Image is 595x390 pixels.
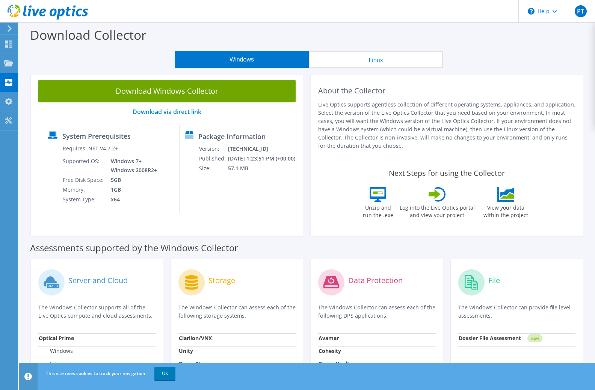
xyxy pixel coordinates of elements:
[30,26,146,43] label: Download Collector
[62,185,105,195] td: Memory:
[319,360,349,367] strong: CommVault
[63,145,118,152] label: Requires .NET V4.7.2+
[133,108,201,116] a: Download via direct link
[399,202,475,219] label: Log into the Live Optics portal and view your project
[199,163,228,173] td: Size:
[30,244,238,252] label: Assessments supported by the Windows Collector
[105,156,159,175] td: Windows 7+ Windows 2008R2+
[62,156,105,175] td: Supported OS:
[318,303,436,320] p: The Windows Collector can assess each of the following DPS applications.
[488,277,500,284] label: File
[38,303,156,320] p: The Windows Collector supports all of the Live Optics compute and cloud assessments.
[62,132,131,140] label: System Prerequisites
[178,303,296,320] p: The Windows Collector can assess each of the following storage systems.
[318,86,575,95] h2: About the Collector
[39,334,74,342] strong: Optical Prime
[479,202,533,219] label: View your data within the project
[531,336,538,340] tspan: NEW!
[198,133,266,140] label: Package Information
[389,169,505,178] label: Next Steps for using the Collector
[179,347,193,354] strong: Unity
[105,185,159,195] td: 1GB
[575,5,587,17] span: PT
[309,51,443,68] button: Linux
[62,175,105,185] td: Free Disk Space:
[458,303,576,320] p: The Windows Collector can provide file level assessments.
[208,277,235,284] label: Storage
[39,360,63,367] label: Linux
[154,367,175,380] a: OK
[361,202,396,219] label: Unzip and run the .exe
[105,175,159,185] td: 5GB
[459,334,521,342] strong: Dossier File Assessment
[528,8,535,15] svg: \n
[348,277,403,284] label: Data Protection
[319,347,341,354] strong: Cohesity
[39,347,73,355] label: Windows
[179,334,212,342] strong: Clariion/VNX
[46,370,146,376] span: This site uses cookies to track your navigation.
[228,163,300,173] td: 57.1 MB
[62,195,105,204] td: System Type:
[68,277,128,284] label: Server and Cloud
[199,144,228,154] td: Version:
[199,154,228,163] td: Published:
[228,144,300,154] td: [TECHNICAL_ID]
[318,100,575,150] p: Live Optics supports agentless collection of different operating systems, appliances, and applica...
[105,195,159,204] td: x64
[38,80,296,102] a: Download Windows Collector
[179,360,209,367] strong: PowerStore
[319,334,339,342] strong: Avamar
[228,154,300,163] td: [DATE] 1:23:51 PM (+00:00)
[175,51,309,68] button: Windows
